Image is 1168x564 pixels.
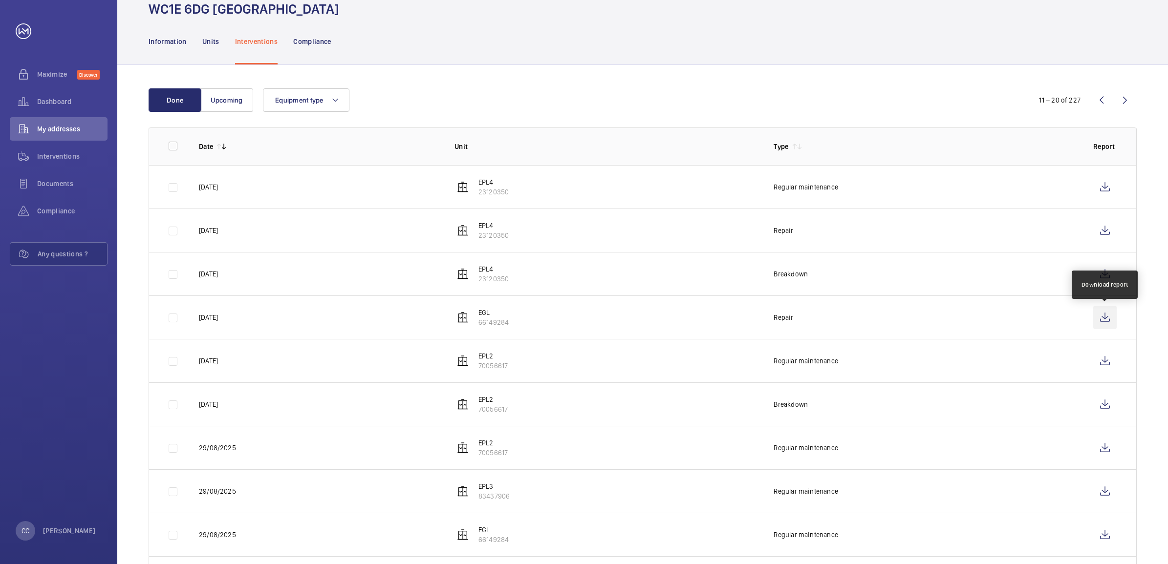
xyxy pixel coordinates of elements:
p: EPL4 [478,221,509,230]
p: [DATE] [199,269,218,279]
img: elevator.svg [457,268,469,280]
img: elevator.svg [457,398,469,410]
span: Equipment type [275,96,324,104]
img: elevator.svg [457,225,469,236]
div: Download report [1081,280,1128,289]
img: elevator.svg [457,181,469,193]
p: Regular maintenance [774,530,838,540]
p: 23120350 [478,187,509,197]
span: Documents [37,179,108,188]
p: Units [202,37,219,46]
p: Interventions [235,37,278,46]
span: Interventions [37,151,108,161]
p: Breakdown [774,399,808,409]
button: Equipment type [263,88,349,112]
p: CC [22,526,29,536]
p: Breakdown [774,269,808,279]
p: EPL2 [478,351,508,361]
p: Repair [774,226,793,235]
div: 11 – 20 of 227 [1039,95,1081,105]
p: 66149284 [478,535,509,544]
p: Regular maintenance [774,356,838,366]
p: EPL3 [478,481,510,491]
p: 70056617 [478,361,508,371]
p: EGL [478,525,509,535]
span: Discover [77,70,100,80]
p: 70056617 [478,448,508,458]
p: [DATE] [199,356,218,366]
span: Maximize [37,69,77,79]
p: Report [1093,142,1117,151]
p: Date [199,142,213,151]
p: 70056617 [478,404,508,414]
p: Regular maintenance [774,443,838,453]
p: EPL4 [478,177,509,187]
p: 29/08/2025 [199,486,236,496]
p: [DATE] [199,399,218,409]
img: elevator.svg [457,442,469,454]
p: [DATE] [199,226,218,235]
p: 83437906 [478,491,510,501]
p: EGL [478,308,509,317]
p: EPL2 [478,438,508,448]
p: Compliance [293,37,331,46]
button: Upcoming [200,88,253,112]
img: elevator.svg [457,485,469,497]
p: Regular maintenance [774,182,838,192]
p: [DATE] [199,313,218,322]
p: Regular maintenance [774,486,838,496]
p: Type [774,142,788,151]
span: Any questions ? [38,249,107,259]
span: Compliance [37,206,108,216]
img: elevator.svg [457,312,469,323]
p: Unit [454,142,758,151]
p: EPL2 [478,395,508,404]
p: Repair [774,313,793,322]
p: [PERSON_NAME] [43,526,96,536]
p: 29/08/2025 [199,530,236,540]
span: My addresses [37,124,108,134]
p: [DATE] [199,182,218,192]
p: 23120350 [478,230,509,240]
p: 29/08/2025 [199,443,236,453]
span: Dashboard [37,97,108,106]
img: elevator.svg [457,355,469,367]
img: elevator.svg [457,529,469,541]
p: EPL4 [478,264,509,274]
p: Information [149,37,187,46]
p: 23120350 [478,274,509,284]
button: Done [149,88,201,112]
p: 66149284 [478,317,509,327]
